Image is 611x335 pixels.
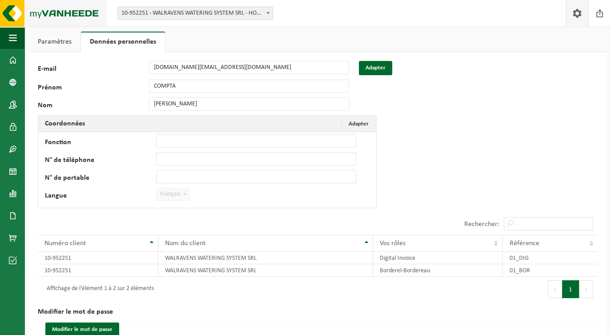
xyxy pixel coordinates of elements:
[42,281,154,297] div: Affichage de l'élément 1 à 2 sur 2 éléments
[548,280,562,298] button: Previous
[45,174,156,183] label: N° de portable
[359,61,392,75] button: Adapter
[342,116,375,132] button: Adapter
[158,264,373,277] td: WALRAVENS WATERING SYSTEM SRL
[158,252,373,264] td: WALRAVENS WATERING SYSTEM SRL
[502,252,598,264] td: 01_DIG
[165,240,205,247] span: Nom du client
[149,61,349,74] input: E-mail
[38,65,149,75] label: E-mail
[29,32,80,52] a: Paramètres
[38,116,92,132] h2: Coordonnées
[38,252,158,264] td: 10-952251
[349,121,369,127] span: Adapter
[45,157,156,165] label: N° de téléphone
[44,240,86,247] span: Numéro client
[156,188,190,201] span: Français
[38,102,149,111] label: Nom
[579,280,593,298] button: Next
[45,139,156,148] label: Fonction
[157,188,189,201] span: Français
[464,221,499,228] label: Rechercher:
[562,280,579,298] button: 1
[38,302,598,323] h2: Modifier le mot de passe
[38,84,149,93] label: Prénom
[81,32,165,52] a: Données personnelles
[118,7,273,20] span: 10-952251 - WALRAVENS WATERING SYSTEM SRL - HOVES
[373,264,503,277] td: Borderel-Bordereau
[509,240,539,247] span: Référence
[38,264,158,277] td: 10-952251
[373,252,503,264] td: Digital Invoice
[502,264,598,277] td: 01_BOR
[117,7,273,20] span: 10-952251 - WALRAVENS WATERING SYSTEM SRL - HOVES
[45,192,156,201] label: Langue
[380,240,406,247] span: Vos rôles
